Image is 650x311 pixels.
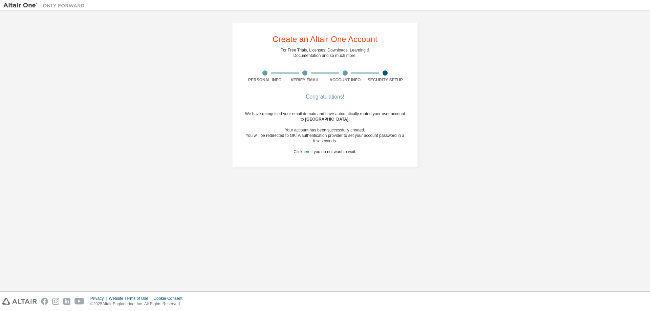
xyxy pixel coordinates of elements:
[325,77,365,83] div: Account Info
[3,2,88,9] img: Altair One
[305,117,350,122] span: [GEOGRAPHIC_DATA] .
[52,298,59,305] img: instagram.svg
[302,149,310,154] a: here
[285,77,325,83] div: Verify Email
[90,296,109,301] div: Privacy
[245,77,285,83] div: Personal Info
[41,298,48,305] img: facebook.svg
[245,95,405,99] div: Congratulations!
[2,298,37,305] img: altair_logo.svg
[245,111,405,154] div: We have recognised your email domain and have automatically routed your user account to Click if ...
[245,127,405,133] div: Your account has been successfully created.
[281,47,370,58] div: For Free Trials, Licenses, Downloads, Learning & Documentation and so much more.
[245,133,405,144] div: You will be redirected to OKTA authentication provider to set your account password in a few seco...
[365,77,406,83] div: Security Setup
[90,301,187,307] p: © 2025 Altair Engineering, Inc. All Rights Reserved.
[74,298,84,305] img: youtube.svg
[109,296,153,301] div: Website Terms of Use
[63,298,70,305] img: linkedin.svg
[153,296,186,301] div: Cookie Consent
[273,35,377,43] div: Create an Altair One Account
